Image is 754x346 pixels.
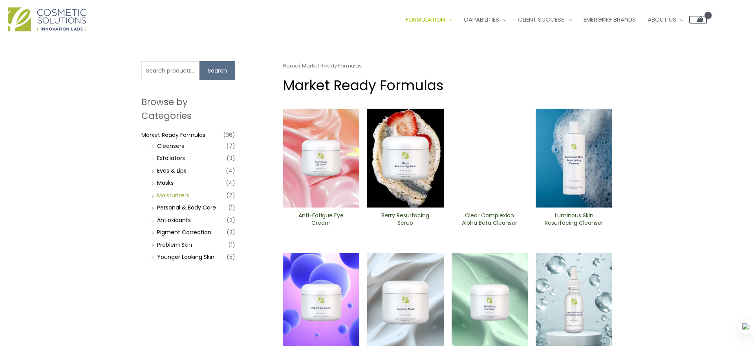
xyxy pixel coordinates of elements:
[536,109,612,208] img: Luminous Skin Resurfacing ​Cleanser
[518,15,565,24] span: Client Success
[226,165,235,176] span: (4)
[157,253,214,261] a: Younger Looking Skin
[8,7,86,31] img: Cosmetic Solutions Logo
[226,140,235,151] span: (7)
[458,8,512,31] a: Capabilities
[157,154,185,162] a: Exfoliators
[157,167,187,175] a: Eyes & Lips
[289,212,353,229] a: Anti-Fatigue Eye Cream
[367,109,444,208] img: Berry Resurfacing Scrub
[458,212,521,227] h2: Clear Complexion Alpha Beta ​Cleanser
[374,212,437,227] h2: Berry Resurfacing Scrub
[223,129,235,140] span: (36)
[141,61,199,80] input: Search products…
[199,61,235,80] button: Search
[157,228,211,236] a: PIgment Correction
[283,76,612,95] h1: Market Ready Formulas
[689,16,707,24] a: View Shopping Cart, empty
[394,8,707,31] nav: Site Navigation
[157,191,189,199] a: Moisturizers
[542,212,606,229] a: Luminous Skin Resurfacing ​Cleanser
[226,177,235,188] span: (4)
[227,251,235,262] span: (5)
[228,239,235,250] span: (1)
[512,8,578,31] a: Client Success
[642,8,689,31] a: About Us
[578,8,642,31] a: Emerging Brands
[374,212,437,229] a: Berry Resurfacing Scrub
[228,202,235,213] span: (1)
[542,212,606,227] h2: Luminous Skin Resurfacing ​Cleanser
[227,153,235,164] span: (3)
[157,142,184,150] a: Cleansers
[458,212,521,229] a: Clear Complexion Alpha Beta ​Cleanser
[226,190,235,201] span: (7)
[283,109,359,208] img: Anti Fatigue Eye Cream
[157,241,192,249] a: Problem Skin
[289,212,353,227] h2: Anti-Fatigue Eye Cream
[400,8,458,31] a: Formulation
[157,179,174,187] a: Masks
[141,95,235,122] h2: Browse by Categories
[227,215,235,226] span: (2)
[227,227,235,238] span: (2)
[452,109,528,208] img: Clear Complexion Alpha Beta ​Cleanser
[648,15,676,24] span: About Us
[141,131,205,139] a: Market Ready Formulas
[283,61,612,71] nav: Breadcrumb
[157,204,216,211] a: Personal & Body Care
[283,62,298,69] a: Home
[584,15,636,24] span: Emerging Brands
[464,15,499,24] span: Capabilities
[157,216,191,224] a: Antioxidants
[406,15,445,24] span: Formulation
